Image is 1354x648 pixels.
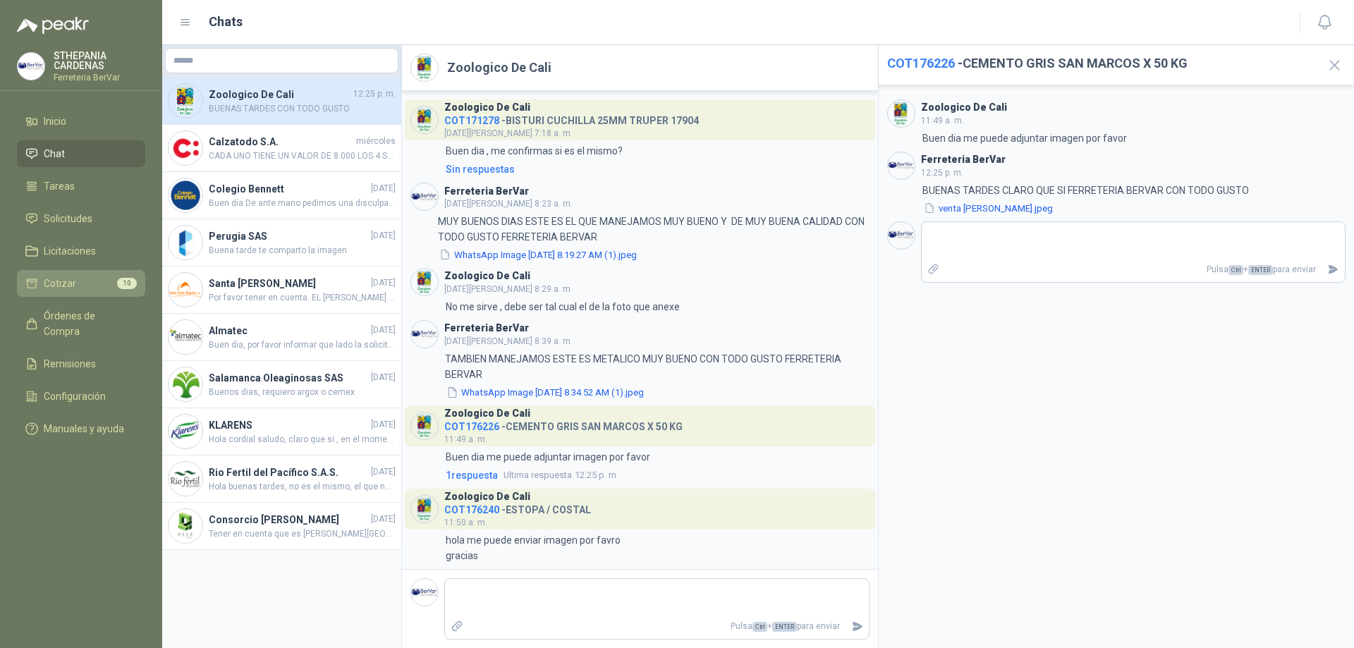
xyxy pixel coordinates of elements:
[444,284,573,294] span: [DATE][PERSON_NAME] 8:29 a. m.
[504,567,572,581] span: Ultima respuesta
[887,54,1315,73] h2: - CEMENTO GRIS SAN MARCOS X 50 KG
[17,383,145,410] a: Configuración
[371,276,396,290] span: [DATE]
[18,53,44,80] img: Company Logo
[921,156,1006,164] h3: Ferreteria BerVar
[411,183,438,210] img: Company Logo
[169,178,202,212] img: Company Logo
[446,532,621,563] p: hola me puede enviar imagen por favro gracias
[445,351,870,382] p: TAMBIEN MANEJAMOS ESTE ES METALICO MUY BUENO CON TODO GUSTO FERRETERIA BERVAR
[169,509,202,543] img: Company Logo
[44,211,92,226] span: Solicitudes
[446,449,650,465] p: Buen dia me puede adjuntar imagen por favor
[44,308,132,339] span: Órdenes de Compra
[209,87,350,102] h4: Zoologico De Cali
[411,54,438,81] img: Company Logo
[162,125,401,172] a: Company LogoCalzatodo S.A.miércolesCADA UNO TIENE UN VALOR DE 8.000 LOS 4 SERIAN 32.000 CON MUCHO...
[117,278,137,289] span: 10
[356,135,396,148] span: miércoles
[44,114,66,129] span: Inicio
[209,149,396,163] span: CADA UNO TIENE UN VALOR DE 8.000 LOS 4 SERIAN 32.000 CON MUCHO GUSTO FERRETRIA BERVAR
[17,238,145,264] a: Licitaciones
[162,408,401,456] a: Company LogoKLARENS[DATE]Hola cordial saludo, claro que si , en el momento en que la despachemos ...
[888,152,915,179] img: Company Logo
[444,115,499,126] span: COT171278
[169,226,202,259] img: Company Logo
[411,496,438,522] img: Company Logo
[443,161,870,177] a: Sin respuestas
[411,269,438,295] img: Company Logo
[444,434,487,444] span: 11:49 a. m.
[44,146,65,161] span: Chat
[443,566,870,582] a: 1respuestaUltima respuesta12:25 p. m.
[209,197,396,210] span: Buen día De ante mano pedimos una disculpa por lo sucedido, novedad de la cotizacion el valor es ...
[888,222,915,249] img: Company Logo
[169,367,202,401] img: Company Logo
[353,87,396,101] span: 12:25 p. m.
[162,78,401,125] a: Company LogoZoologico De Cali12:25 p. m.BUENAS TARDES CON TODO GUSTO
[17,350,145,377] a: Remisiones
[162,503,401,550] a: Company LogoConsorcio [PERSON_NAME][DATE]Tener en cuenta que es [PERSON_NAME][GEOGRAPHIC_DATA]
[438,247,638,262] button: WhatsApp Image [DATE] 8.19.27 AM (1).jpeg
[44,276,76,291] span: Cotizar
[169,273,202,307] img: Company Logo
[1248,265,1273,275] span: ENTER
[209,291,396,305] span: Por favor tener en cuenta. EL [PERSON_NAME] viene de 75 metros, me confirmas si necesitas que ven...
[371,418,396,432] span: [DATE]
[846,614,869,639] button: Enviar
[44,178,75,194] span: Tareas
[209,338,396,352] span: Buen dia, por favor informar que lado la solicitas ?
[44,243,96,259] span: Licitaciones
[444,417,683,431] h4: - CEMENTO GRIS SAN MARCOS X 50 KG
[209,12,243,32] h1: Chats
[169,320,202,354] img: Company Logo
[411,412,438,439] img: Company Logo
[209,433,396,446] span: Hola cordial saludo, claro que si , en el momento en que la despachemos te adjunto la guía para e...
[371,371,396,384] span: [DATE]
[209,512,368,527] h4: Consorcio [PERSON_NAME]
[444,111,699,125] h4: - BISTURI CUCHILLA 25MM TRUPER 17904
[209,480,396,494] span: Hola buenas tardes, no es el mismo, el que nosotros manejamos es marca truper y adjuntamos la fic...
[921,116,964,126] span: 11:49 a. m.
[444,336,573,346] span: [DATE][PERSON_NAME] 8:39 a. m.
[411,321,438,348] img: Company Logo
[17,108,145,135] a: Inicio
[444,272,530,280] h3: Zoologico De Cali
[921,168,963,178] span: 12:25 p. m.
[446,467,498,483] span: 1 respuesta
[922,183,1249,198] p: BUENAS TARDES CLARO QUE SI FERRETERIA BERVAR CON TODO GUSTO
[17,270,145,297] a: Cotizar10
[54,73,145,82] p: Ferreteria BerVar
[44,389,106,404] span: Configuración
[169,415,202,448] img: Company Logo
[888,100,915,127] img: Company Logo
[44,421,124,436] span: Manuales y ayuda
[1322,257,1345,282] button: Enviar
[209,323,368,338] h4: Almatec
[446,566,498,582] span: 1 respuesta
[371,465,396,479] span: [DATE]
[209,134,353,149] h4: Calzatodo S.A.
[17,302,145,345] a: Órdenes de Compra
[504,567,618,581] span: 12:25 p. m.
[469,614,846,639] p: Pulsa + para enviar
[169,462,202,496] img: Company Logo
[444,188,529,195] h3: Ferreteria BerVar
[162,219,401,267] a: Company LogoPerugia SAS[DATE]Buena tarde te comparto la imagen
[209,276,368,291] h4: Santa [PERSON_NAME]
[411,579,438,606] img: Company Logo
[54,51,145,71] p: STHEPANIA CARDENAS
[922,257,946,282] label: Adjuntar archivos
[445,385,645,400] button: WhatsApp Image [DATE] 8.34.52 AM (1).jpeg
[17,173,145,200] a: Tareas
[444,324,529,332] h3: Ferreteria BerVar
[162,361,401,408] a: Company LogoSalamanca Oleaginosas SAS[DATE]Buenos dias, requiero argox o cemex
[752,622,767,632] span: Ctrl
[162,314,401,361] a: Company LogoAlmatec[DATE]Buen dia, por favor informar que lado la solicitas ?
[446,161,515,177] div: Sin respuestas
[371,513,396,526] span: [DATE]
[209,102,396,116] span: BUENAS TARDES CON TODO GUSTO
[209,527,396,541] span: Tener en cuenta que es [PERSON_NAME][GEOGRAPHIC_DATA]
[17,415,145,442] a: Manuales y ayuda
[162,267,401,314] a: Company LogoSanta [PERSON_NAME][DATE]Por favor tener en cuenta. EL [PERSON_NAME] viene de 75 metr...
